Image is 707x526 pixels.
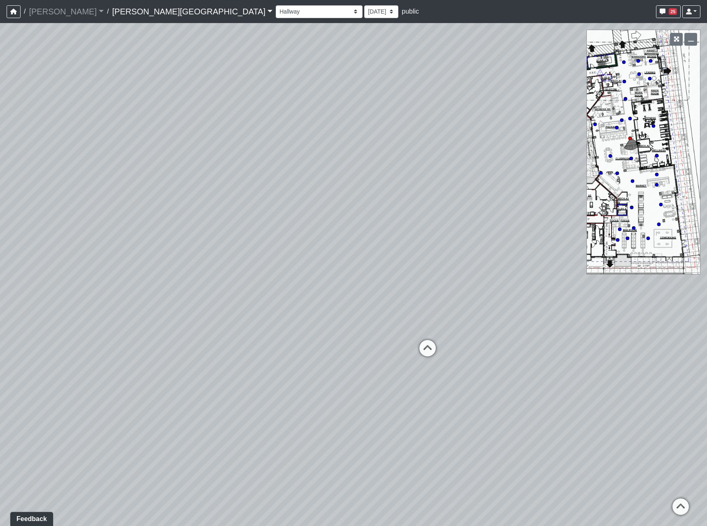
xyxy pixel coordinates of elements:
a: [PERSON_NAME][GEOGRAPHIC_DATA] [112,3,272,20]
span: / [104,3,112,20]
a: [PERSON_NAME] [29,3,104,20]
span: / [21,3,29,20]
button: 25 [656,5,681,18]
span: 25 [669,8,677,15]
iframe: Ybug feedback widget [6,510,55,526]
span: public [402,8,419,15]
